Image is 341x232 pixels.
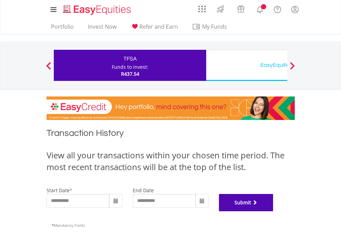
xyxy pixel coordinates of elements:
[215,3,226,15] img: thrive-v2.svg
[286,2,304,17] a: My Profile
[285,65,299,72] button: Next
[121,71,139,77] span: R437.54
[48,23,77,34] a: Portfolio
[47,96,295,120] img: EasyCredit Promotion Banner
[62,4,134,16] img: EasyEquities_Logo.png
[47,127,295,142] h1: Transaction History
[251,2,269,16] a: Notifications
[231,2,251,15] a: Vouchers
[133,187,154,194] label: end date
[58,54,202,64] div: TFSA
[52,223,85,228] span: Mandatory Fields
[128,23,181,34] a: Refer and Earn
[198,5,206,13] img: grid-menu-icon.svg
[269,2,286,16] a: FAQ's and Support
[47,187,70,194] label: start date
[192,22,237,31] span: My Funds
[219,194,273,211] button: Submit
[235,3,247,15] img: vouchers-v2.svg
[60,2,134,16] a: Home page
[85,23,119,34] a: Invest Now
[42,65,56,72] button: Previous
[194,2,210,13] a: AppsGrid
[47,149,295,173] div: View all your transactions within your chosen time period. The most recent transactions will be a...
[112,64,148,71] div: Funds to invest:
[139,23,178,30] span: Refer and Earn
